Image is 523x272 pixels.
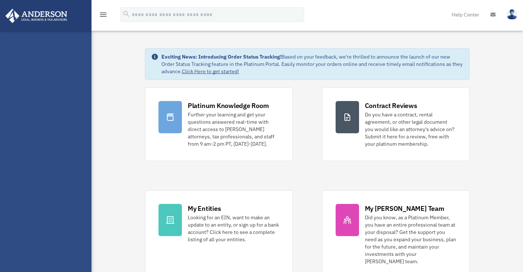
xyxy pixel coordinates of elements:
[161,53,281,60] strong: Exciting News: Introducing Order Status Tracking!
[365,111,456,148] div: Do you have a contract, rental agreement, or other legal document you would like an attorney's ad...
[507,9,518,20] img: User Pic
[99,13,108,19] a: menu
[188,111,279,148] div: Further your learning and get your questions answered real-time with direct access to [PERSON_NAM...
[99,10,108,19] i: menu
[188,101,269,110] div: Platinum Knowledge Room
[122,10,130,18] i: search
[182,68,239,75] a: Click Here to get started!
[3,9,70,23] img: Anderson Advisors Platinum Portal
[188,214,279,243] div: Looking for an EIN, want to make an update to an entity, or sign up for a bank account? Click her...
[365,101,417,110] div: Contract Reviews
[161,53,463,75] div: Based on your feedback, we're thrilled to announce the launch of our new Order Status Tracking fe...
[365,204,444,213] div: My [PERSON_NAME] Team
[365,214,456,265] div: Did you know, as a Platinum Member, you have an entire professional team at your disposal? Get th...
[145,87,293,161] a: Platinum Knowledge Room Further your learning and get your questions answered real-time with dire...
[322,87,470,161] a: Contract Reviews Do you have a contract, rental agreement, or other legal document you would like...
[188,204,221,213] div: My Entities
